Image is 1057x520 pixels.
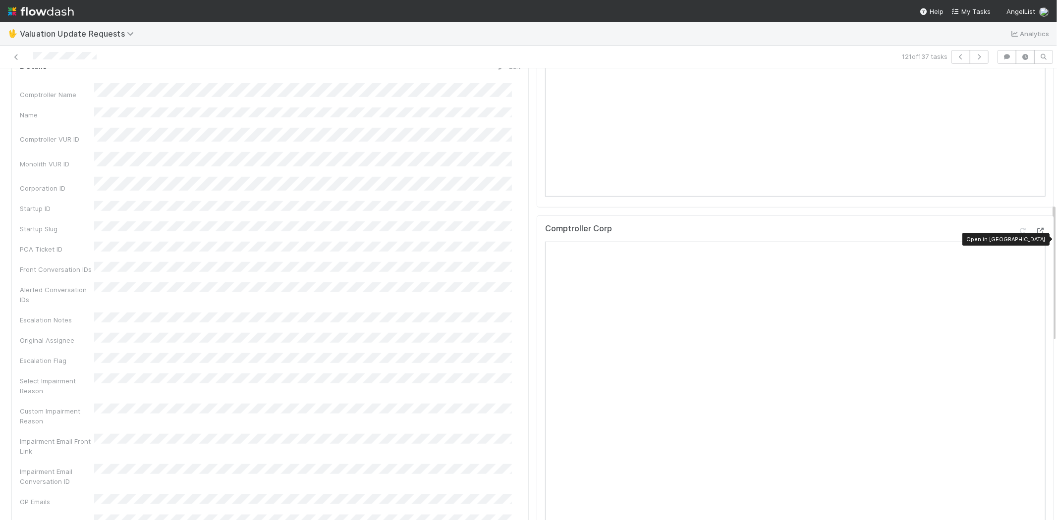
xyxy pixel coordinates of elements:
div: Corporation ID [20,183,94,193]
div: PCA Ticket ID [20,244,94,254]
div: Custom Impairment Reason [20,406,94,426]
div: Alerted Conversation IDs [20,285,94,305]
div: Original Assignee [20,335,94,345]
div: Monolith VUR ID [20,159,94,169]
img: logo-inverted-e16ddd16eac7371096b0.svg [8,3,74,20]
div: Help [920,6,944,16]
span: 121 of 137 tasks [902,52,947,61]
div: Impairment Email Conversation ID [20,467,94,486]
div: Front Conversation IDs [20,264,94,274]
span: My Tasks [951,7,991,15]
span: 🖖 [8,29,18,38]
div: Startup ID [20,204,94,213]
div: Escalation Flag [20,356,94,365]
div: Name [20,110,94,120]
img: avatar_1a1d5361-16dd-4910-a949-020dcd9f55a3.png [1039,7,1049,17]
div: GP Emails [20,497,94,507]
a: Edit [497,62,520,70]
a: My Tasks [951,6,991,16]
div: Startup Slug [20,224,94,234]
h5: Comptroller Corp [545,224,612,234]
span: AngelList [1006,7,1035,15]
a: Analytics [1010,28,1049,40]
span: Valuation Update Requests [20,29,139,39]
div: Comptroller Name [20,90,94,100]
div: Comptroller VUR ID [20,134,94,144]
div: Select Impairment Reason [20,376,94,396]
div: Impairment Email Front Link [20,436,94,456]
div: Escalation Notes [20,315,94,325]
